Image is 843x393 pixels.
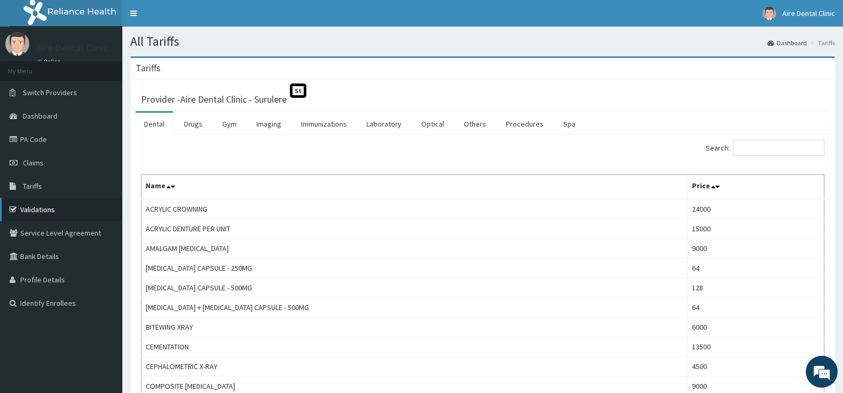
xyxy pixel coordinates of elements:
td: CEMENTATION [141,337,688,357]
td: 15000 [688,219,824,239]
a: Dental [136,113,173,135]
textarea: Type your message and hit 'Enter' [5,272,203,309]
li: Tariffs [808,38,835,47]
td: 128 [688,278,824,298]
a: Dashboard [767,38,807,47]
a: Optical [413,113,453,135]
td: [MEDICAL_DATA] CAPSULE - 500MG [141,278,688,298]
img: User Image [763,7,776,20]
td: CEPHALOMETRIC X-RAY [141,357,688,377]
h1: All Tariffs [130,35,835,48]
span: St [290,83,306,98]
span: Aire Dental Clinic [782,9,835,18]
a: Immunizations [293,113,355,135]
img: User Image [5,32,29,56]
h3: Tariffs [136,63,161,73]
span: We're online! [62,124,147,232]
td: 64 [688,258,824,278]
div: Minimize live chat window [174,5,200,31]
span: Dashboard [23,111,57,121]
td: [MEDICAL_DATA] CAPSULE - 250MG [141,258,688,278]
th: Price [688,175,824,199]
td: [MEDICAL_DATA] + [MEDICAL_DATA] CAPSULE - 500MG [141,298,688,317]
a: Procedures [497,113,552,135]
td: AMALGAM [MEDICAL_DATA] [141,239,688,258]
span: Switch Providers [23,88,77,97]
td: 64 [688,298,824,317]
a: Online [37,58,63,65]
input: Search: [733,140,824,156]
td: ACRYLIC CROWNING [141,199,688,219]
td: 9000 [688,239,824,258]
td: 24000 [688,199,824,219]
a: Imaging [248,113,290,135]
td: BITEWING XRAY [141,317,688,337]
td: 6000 [688,317,824,337]
p: Aire Dental Clinic [37,43,108,53]
h3: Provider - Aire Dental Clinic - Surulere [141,95,287,104]
td: 4500 [688,357,824,377]
a: Laboratory [358,113,410,135]
td: 13500 [688,337,824,357]
th: Name [141,175,688,199]
div: Chat with us now [55,60,179,73]
a: Spa [555,113,584,135]
span: Claims [23,158,44,168]
a: Others [455,113,495,135]
img: d_794563401_company_1708531726252_794563401 [20,53,43,80]
td: ACRYLIC DENTURE PER UNIT [141,219,688,239]
label: Search: [706,140,824,156]
a: Drugs [176,113,211,135]
span: Tariffs [23,181,42,191]
a: Gym [214,113,245,135]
